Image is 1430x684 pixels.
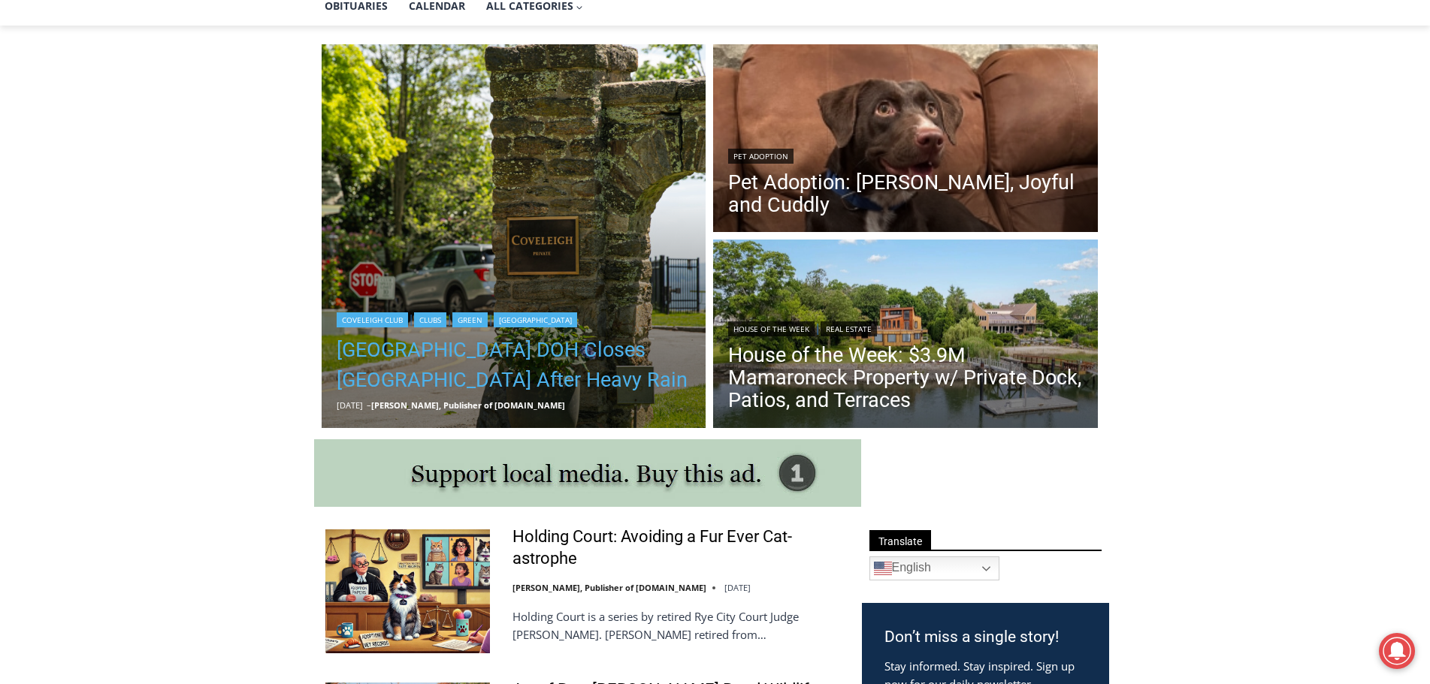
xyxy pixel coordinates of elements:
[512,526,842,569] a: Holding Court: Avoiding a Fur Ever Cat-astrophe
[452,312,488,327] a: Green
[322,44,706,429] a: Read More Westchester County DOH Closes Coveleigh Club Beach After Heavy Rain
[155,94,221,179] div: Located at [STREET_ADDRESS][PERSON_NAME]
[494,312,577,327] a: [GEOGRAPHIC_DATA]
[728,344,1083,411] a: House of the Week: $3.9M Mamaroneck Property w/ Private Dock, Patios, and Terraces
[728,318,1083,336] div: |
[446,5,543,68] a: Book [PERSON_NAME]'s Good Humor for Your Event
[337,309,691,327] div: | | |
[884,625,1087,649] h3: Don’t miss a single story!
[874,559,892,577] img: en
[337,312,408,327] a: Coveleigh Club
[869,556,999,580] a: English
[314,439,861,507] img: support local media, buy this ad
[325,529,490,652] img: Holding Court: Avoiding a Fur Ever Cat-astrophe
[98,20,371,48] div: Individually Wrapped Items. Dairy, Gluten & Nut Free Options. Kosher Items Available.
[728,171,1083,216] a: Pet Adoption: [PERSON_NAME], Joyful and Cuddly
[713,44,1098,237] a: Read More Pet Adoption: Ella, Joyful and Cuddly
[379,1,710,146] div: "I learned about the history of a place I’d honestly never considered even as a resident of [GEOG...
[371,399,565,411] a: [PERSON_NAME], Publisher of [DOMAIN_NAME]
[5,155,147,212] span: Open Tues. - Sun. [PHONE_NUMBER]
[728,321,815,336] a: House of the Week
[337,399,363,411] time: [DATE]
[724,582,751,593] time: [DATE]
[869,530,931,550] span: Translate
[512,582,706,593] a: [PERSON_NAME], Publisher of [DOMAIN_NAME]
[322,44,706,429] img: (PHOTO: Coveleigh Club, at 459 Stuyvesant Avenue in Rye. Credit: Justin Gray.)
[713,240,1098,432] img: 1160 Greacen Point Road, Mamaroneck
[728,149,794,164] a: Pet Adoption
[367,399,371,411] span: –
[1,151,151,187] a: Open Tues. - Sun. [PHONE_NUMBER]
[512,607,842,643] p: Holding Court is a series by retired Rye City Court Judge [PERSON_NAME]. [PERSON_NAME] retired from…
[337,335,691,395] a: [GEOGRAPHIC_DATA] DOH Closes [GEOGRAPHIC_DATA] After Heavy Rain
[458,16,523,58] h4: Book [PERSON_NAME]'s Good Humor for Your Event
[361,146,728,187] a: Intern @ [DOMAIN_NAME]
[414,312,446,327] a: Clubs
[393,149,697,183] span: Intern @ [DOMAIN_NAME]
[821,321,877,336] a: Real Estate
[713,240,1098,432] a: Read More House of the Week: $3.9M Mamaroneck Property w/ Private Dock, Patios, and Terraces
[713,44,1098,237] img: (PHOTO: Ella. Contributed.)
